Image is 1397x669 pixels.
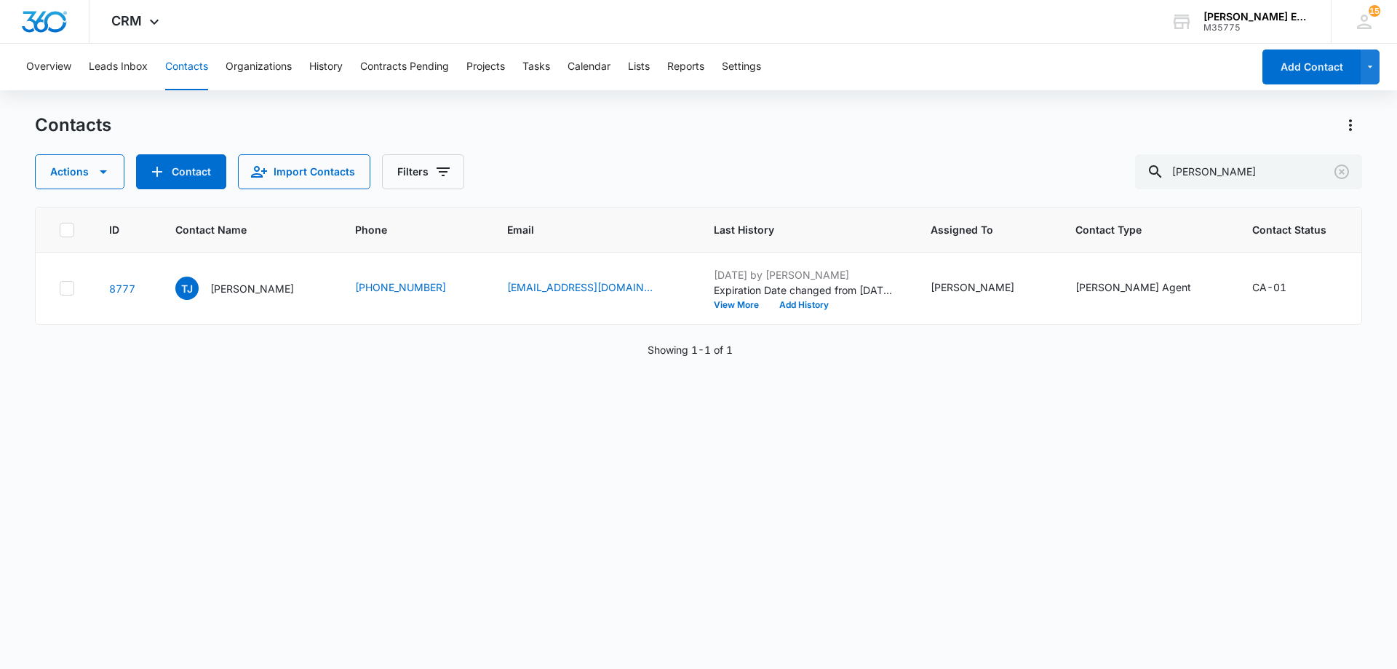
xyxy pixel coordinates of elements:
button: Contacts [165,44,208,90]
button: Lists [628,44,650,90]
p: [DATE] by [PERSON_NAME] [714,267,896,282]
div: account name [1203,11,1310,23]
div: CA-01 [1252,280,1286,295]
span: Email [507,222,658,237]
span: Contact Type [1075,222,1196,237]
button: Leads Inbox [89,44,148,90]
div: [PERSON_NAME] [931,280,1014,295]
span: Contact Status [1252,222,1326,237]
p: Expiration Date changed from [DATE] to [DATE]. [714,282,896,298]
button: Add Contact [136,154,226,189]
button: Calendar [568,44,610,90]
span: Assigned To [931,222,1019,237]
button: Reports [667,44,704,90]
button: History [309,44,343,90]
span: TJ [175,277,199,300]
h1: Contacts [35,114,111,136]
button: View More [714,301,769,309]
button: Actions [1339,114,1362,137]
div: account id [1203,23,1310,33]
button: Actions [35,154,124,189]
button: Filters [382,154,464,189]
button: Import Contacts [238,154,370,189]
div: Phone - (540) 273-6921 - Select to Edit Field [355,280,472,297]
div: Email - soldwithnina@gmail.com - Select to Edit Field [507,280,679,297]
button: Settings [722,44,761,90]
div: Contact Name - Theresa Janke - Select to Edit Field [175,277,320,300]
span: ID [109,222,119,237]
div: [PERSON_NAME] Agent [1075,280,1191,295]
p: Showing 1-1 of 1 [648,342,733,357]
button: Overview [26,44,71,90]
span: 15 [1369,5,1380,17]
input: Search Contacts [1135,154,1362,189]
a: Navigate to contact details page for Theresa Janke [109,282,135,295]
span: Phone [355,222,451,237]
span: Contact Name [175,222,299,237]
a: [PHONE_NUMBER] [355,280,446,295]
button: Clear [1330,160,1353,183]
button: Tasks [522,44,550,90]
button: Add Contact [1262,50,1361,84]
p: [PERSON_NAME] [210,281,294,296]
button: Organizations [226,44,292,90]
div: notifications count [1369,5,1380,17]
button: Projects [466,44,505,90]
a: [EMAIL_ADDRESS][DOMAIN_NAME] [507,280,653,295]
div: Assigned To - Michelle Beeson - Select to Edit Field [931,280,1040,297]
button: Contracts Pending [360,44,449,90]
span: CRM [111,13,142,28]
div: Contact Type - Allison James Agent - Select to Edit Field [1075,280,1217,297]
div: Contact Status - CA-01 - Select to Edit Field [1252,280,1313,297]
button: Add History [769,301,839,309]
span: Last History [714,222,875,237]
